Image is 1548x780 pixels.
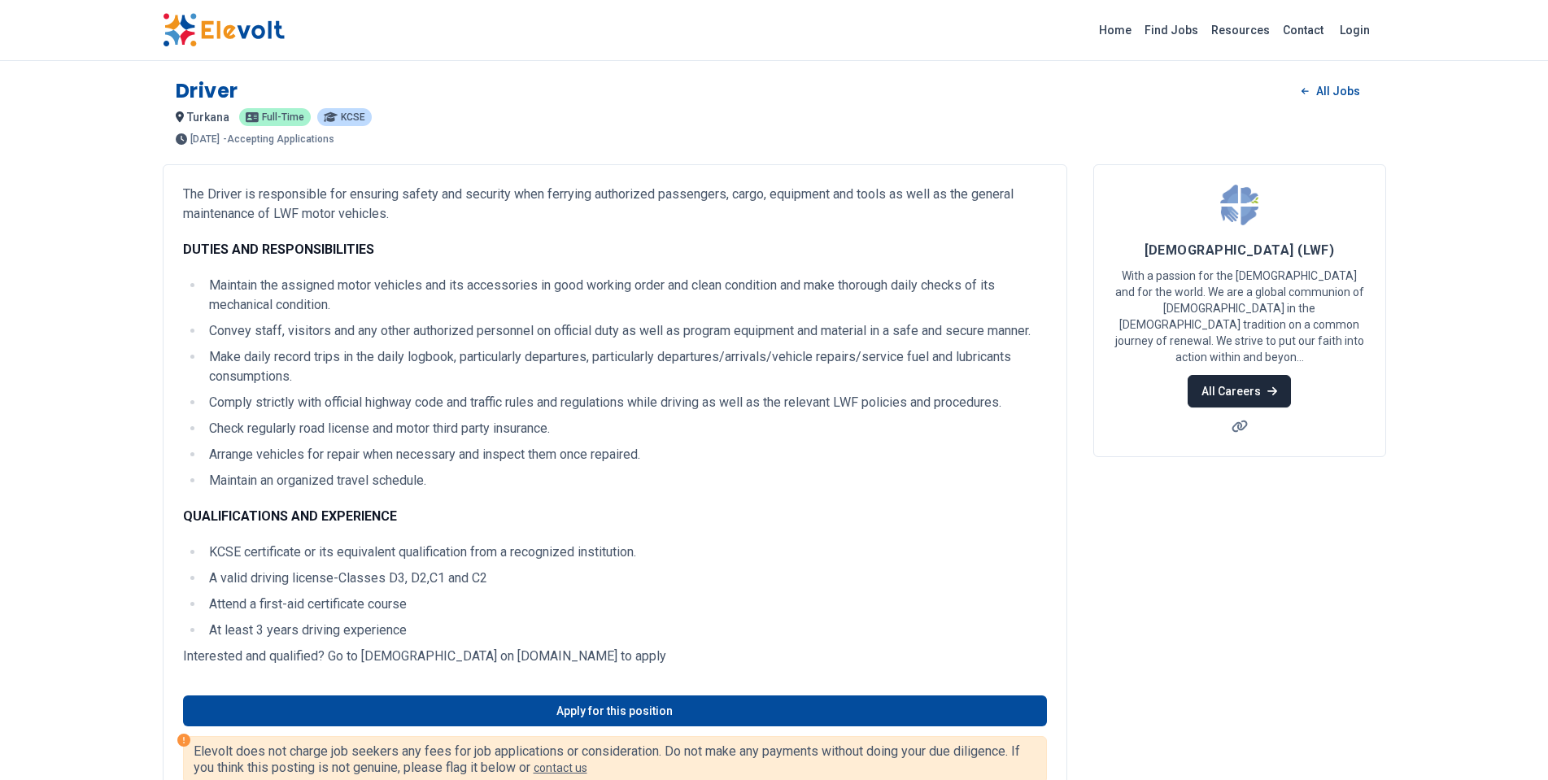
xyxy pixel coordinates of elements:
iframe: Chat Widget [1467,702,1548,780]
p: - Accepting Applications [223,134,334,144]
a: Find Jobs [1138,17,1205,43]
li: Convey staff, visitors and any other authorized personnel on official duty as well as program equ... [204,321,1047,341]
a: All Careers [1188,375,1291,407]
p: Interested and qualified? Go to [DEMOGRAPHIC_DATA] on [DOMAIN_NAME] to apply [183,647,1047,666]
span: turkana [187,111,229,124]
a: All Jobs [1289,79,1372,103]
li: At least 3 years driving experience [204,621,1047,640]
li: Make daily record trips in the daily logbook, particularly departures, particularly departures/ar... [204,347,1047,386]
strong: DUTIES AND RESPONSIBILITIES [183,242,374,257]
a: contact us [534,761,587,774]
a: Login [1330,14,1380,46]
li: Comply strictly with official highway code and traffic rules and regulations while driving as wel... [204,393,1047,412]
span: KCSE [341,112,365,122]
li: Arrange vehicles for repair when necessary and inspect them once repaired. [204,445,1047,464]
li: KCSE certificate or its equivalent qualification from a recognized institution. [204,543,1047,562]
a: Contact [1276,17,1330,43]
a: Resources [1205,17,1276,43]
strong: QUALIFICATIONS AND EXPERIENCE [183,508,397,524]
li: Maintain the assigned motor vehicles and its accessories in good working order and clean conditio... [204,276,1047,315]
img: Elevolt [163,13,285,47]
iframe: Advertisement [1093,477,1386,704]
li: A valid driving license-Classes D3, D2,C1 and C2 [204,569,1047,588]
a: Home [1092,17,1138,43]
img: Lutheran World Federation (LWF) [1219,185,1260,225]
span: [DEMOGRAPHIC_DATA] (LWF) [1145,242,1335,258]
li: Attend a first-aid certificate course [204,595,1047,614]
h1: Driver [176,78,239,104]
li: Check regularly road license and motor third party insurance. [204,419,1047,438]
p: Elevolt does not charge job seekers any fees for job applications or consideration. Do not make a... [194,743,1036,776]
p: With a passion for the [DEMOGRAPHIC_DATA] and for the world. We are a global communion of [DEMOGR... [1114,268,1366,365]
li: Maintain an organized travel schedule. [204,471,1047,490]
span: Full-time [262,112,304,122]
a: Apply for this position [183,695,1047,726]
p: The Driver is responsible for ensuring safety and security when ferrying authorized passengers, c... [183,185,1047,224]
span: [DATE] [190,134,220,144]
